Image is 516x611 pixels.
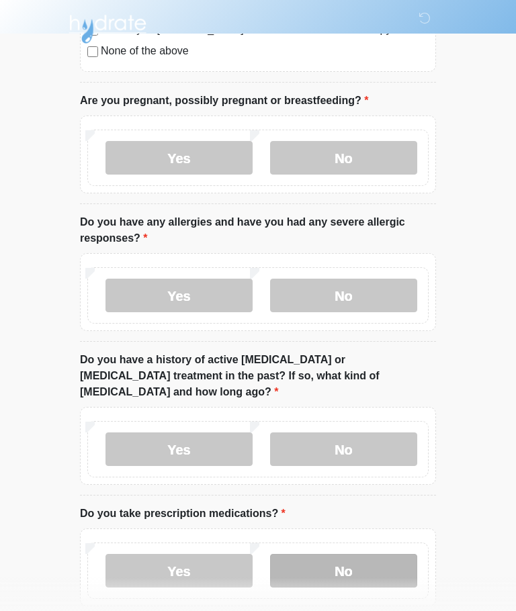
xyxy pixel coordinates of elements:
label: Yes [105,141,253,175]
label: Yes [105,554,253,587]
label: No [270,432,417,466]
label: No [270,141,417,175]
label: Yes [105,279,253,312]
label: No [270,279,417,312]
label: Are you pregnant, possibly pregnant or breastfeeding? [80,93,368,109]
label: Do you take prescription medications? [80,506,286,522]
label: Do you have any allergies and have you had any severe allergic responses? [80,214,436,246]
label: Do you have a history of active [MEDICAL_DATA] or [MEDICAL_DATA] treatment in the past? If so, wh... [80,352,436,400]
img: Hydrate IV Bar - Arcadia Logo [67,10,148,44]
label: No [270,554,417,587]
label: Yes [105,432,253,466]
